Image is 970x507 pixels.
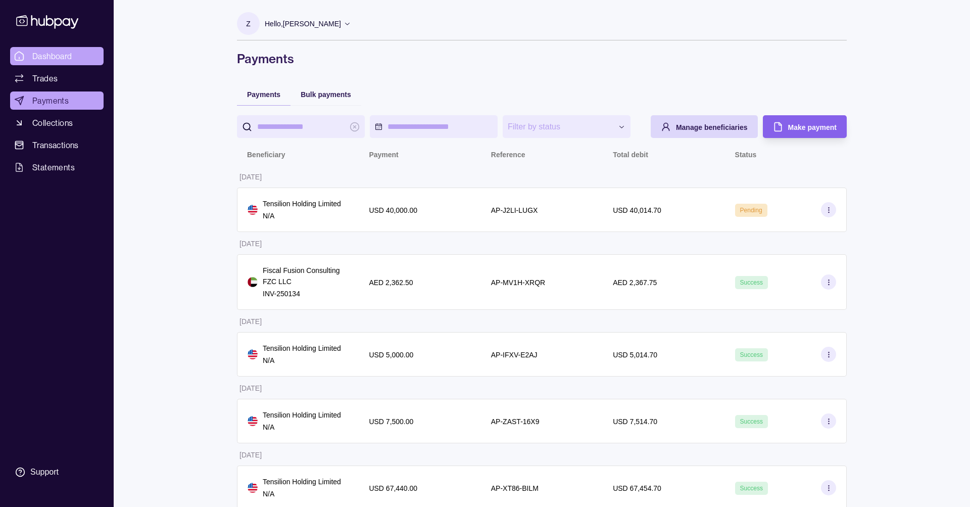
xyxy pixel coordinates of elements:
p: N/A [263,488,341,499]
button: Make payment [763,115,847,138]
p: AP-XT86-BILM [491,484,539,492]
button: Manage beneficiaries [651,115,758,138]
h1: Payments [237,51,847,67]
a: Transactions [10,136,104,154]
p: AP-ZAST-16X9 [491,418,540,426]
p: USD 7,500.00 [369,418,413,426]
a: Payments [10,91,104,110]
span: Transactions [32,139,79,151]
p: Z [246,18,251,29]
p: N/A [263,210,341,221]
img: ae [248,277,258,287]
p: AP-IFXV-E2AJ [491,351,538,359]
p: [DATE] [239,317,262,326]
p: Tensilion Holding Limited [263,409,341,421]
span: Pending [740,207,762,214]
span: Payments [247,90,280,99]
p: AED 2,362.50 [369,279,413,287]
p: Beneficiary [247,151,285,159]
p: USD 40,014.70 [613,206,661,214]
span: Trades [32,72,58,84]
p: [DATE] [239,240,262,248]
a: Dashboard [10,47,104,65]
span: Manage beneficiaries [676,123,748,131]
input: search [257,115,345,138]
p: USD 7,514.70 [613,418,657,426]
p: N/A [263,422,341,433]
p: USD 5,000.00 [369,351,413,359]
p: Hello, [PERSON_NAME] [265,18,341,29]
span: Bulk payments [301,90,351,99]
div: Support [30,467,59,478]
span: Make payment [788,123,837,131]
p: N/A [263,355,341,366]
span: Collections [32,117,73,129]
p: Tensilion Holding Limited [263,343,341,354]
img: us [248,349,258,359]
p: Tensilion Holding Limited [263,476,341,487]
p: Total debit [613,151,648,159]
p: AP-MV1H-XRQR [491,279,545,287]
span: Success [740,279,763,286]
a: Support [10,462,104,483]
p: INV-250134 [263,288,349,299]
p: USD 67,454.70 [613,484,661,492]
a: Statements [10,158,104,176]
a: Collections [10,114,104,132]
span: Payments [32,95,69,107]
p: Payment [369,151,398,159]
span: Success [740,418,763,425]
p: Reference [491,151,525,159]
p: Tensilion Holding Limited [263,198,341,209]
p: AP-J2LI-LUGX [491,206,538,214]
img: us [248,205,258,215]
img: us [248,416,258,426]
a: Trades [10,69,104,87]
p: [DATE] [239,451,262,459]
img: us [248,483,258,493]
p: [DATE] [239,384,262,392]
p: Fiscal Fusion Consulting FZC LLC [263,265,349,287]
span: Dashboard [32,50,72,62]
span: Statements [32,161,75,173]
p: USD 5,014.70 [613,351,657,359]
span: Success [740,351,763,358]
p: AED 2,367.75 [613,279,657,287]
span: Success [740,485,763,492]
p: [DATE] [239,173,262,181]
p: USD 67,440.00 [369,484,417,492]
p: USD 40,000.00 [369,206,417,214]
p: Status [735,151,757,159]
